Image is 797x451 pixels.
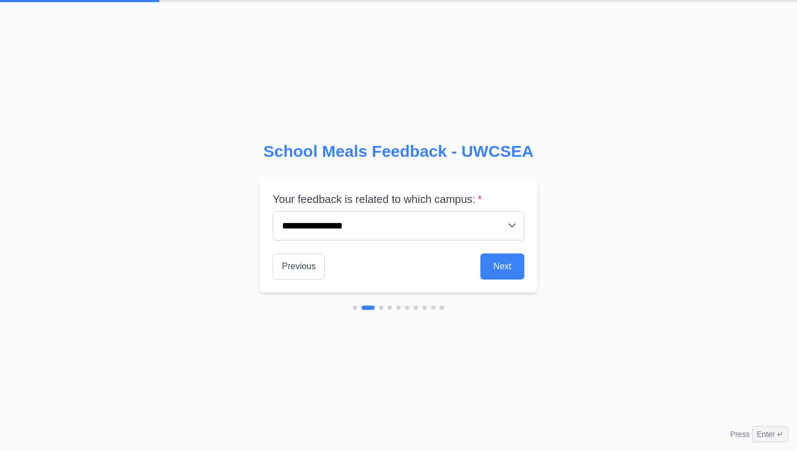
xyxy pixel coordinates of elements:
[273,253,325,280] button: Previous
[752,426,788,442] span: Enter ↵
[730,426,788,442] div: Press
[480,253,524,280] button: Next
[260,142,537,161] h2: School Meals Feedback - UWCSEA
[273,192,524,207] label: Your feedback is related to which campus:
